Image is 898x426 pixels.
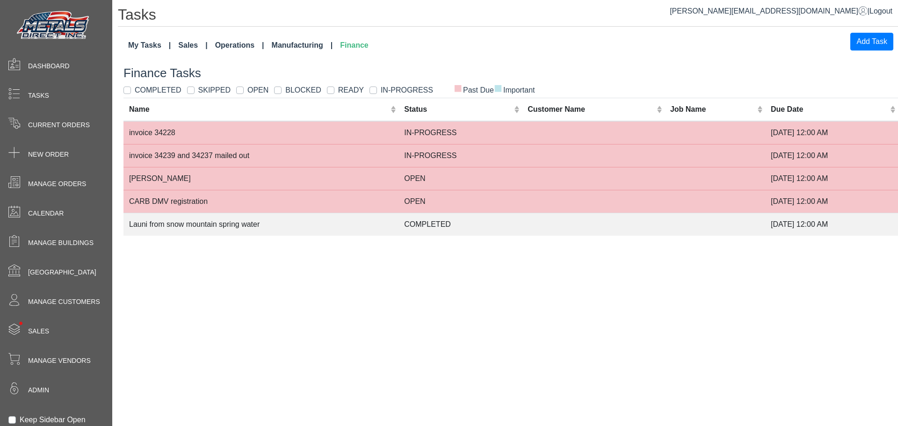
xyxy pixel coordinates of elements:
td: OPEN [398,167,522,190]
label: COMPLETED [135,85,181,96]
div: | [670,6,892,17]
span: Manage Vendors [28,356,91,366]
div: Name [129,104,388,115]
label: OPEN [247,85,268,96]
td: CARB DMV registration [123,190,398,213]
label: READY [338,85,364,96]
a: [PERSON_NAME][EMAIL_ADDRESS][DOMAIN_NAME] [670,7,868,15]
label: BLOCKED [285,85,321,96]
span: Current Orders [28,120,90,130]
h3: Finance Tasks [123,66,898,80]
label: IN-PROGRESS [381,85,433,96]
span: Past Due [454,86,494,94]
span: Logout [869,7,892,15]
td: IN-PROGRESS [398,121,522,144]
label: Keep Sidebar Open [20,414,86,426]
span: Tasks [28,91,49,101]
span: Manage Orders [28,179,86,189]
span: • [9,308,33,339]
div: Due Date [771,104,888,115]
td: [DATE] 12:00 AM [765,121,898,144]
a: Finance [336,36,372,55]
span: [GEOGRAPHIC_DATA] [28,267,96,277]
a: Sales [174,36,211,55]
div: Status [404,104,511,115]
td: COMPLETED [398,213,522,236]
td: invoice 34239 and 34237 mailed out [123,144,398,167]
td: IN-PROGRESS [398,144,522,167]
button: Add Task [850,33,893,51]
td: [DATE] 12:00 AM [765,190,898,213]
td: [DATE] 12:00 AM [765,213,898,236]
a: Operations [211,36,268,55]
div: Customer Name [528,104,654,115]
span: Important [494,86,535,94]
h1: Tasks [118,6,898,27]
img: Metals Direct Inc Logo [14,8,94,43]
td: invoice 34228 [123,121,398,144]
td: OPEN [398,190,522,213]
span: Manage Buildings [28,238,94,248]
div: Job Name [670,104,755,115]
td: [DATE] 12:00 AM [765,167,898,190]
span: Sales [28,326,49,336]
td: [PERSON_NAME] [123,167,398,190]
span: Dashboard [28,61,70,71]
span: ■ [494,85,502,91]
a: My Tasks [124,36,174,55]
label: SKIPPED [198,85,231,96]
span: Calendar [28,209,64,218]
span: ■ [454,85,462,91]
span: New Order [28,150,69,159]
td: [DATE] 12:00 AM [765,144,898,167]
td: Launi from snow mountain spring water [123,213,398,236]
span: Manage Customers [28,297,100,307]
span: Admin [28,385,49,395]
a: Manufacturing [268,36,337,55]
